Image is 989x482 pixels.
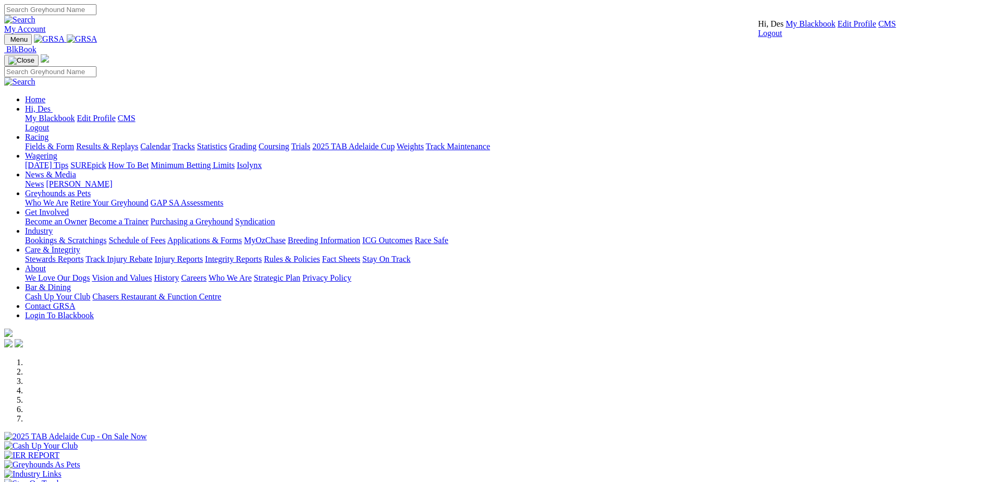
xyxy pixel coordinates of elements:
[235,217,275,226] a: Syndication
[25,114,985,132] div: Hi, Des
[758,19,896,38] div: My Account
[25,217,87,226] a: Become an Owner
[426,142,490,151] a: Track Maintenance
[92,273,152,282] a: Vision and Values
[205,255,262,263] a: Integrity Reports
[25,95,45,104] a: Home
[209,273,252,282] a: Who We Are
[25,236,106,245] a: Bookings & Scratchings
[140,142,170,151] a: Calendar
[10,35,28,43] span: Menu
[108,161,149,170] a: How To Bet
[414,236,448,245] a: Race Safe
[302,273,351,282] a: Privacy Policy
[4,460,80,469] img: Greyhounds As Pets
[25,264,46,273] a: About
[25,273,90,282] a: We Love Our Dogs
[181,273,206,282] a: Careers
[25,292,90,301] a: Cash Up Your Club
[154,255,203,263] a: Injury Reports
[25,142,74,151] a: Fields & Form
[25,255,83,263] a: Stewards Reports
[4,432,147,441] img: 2025 TAB Adelaide Cup - On Sale Now
[229,142,257,151] a: Grading
[25,226,53,235] a: Industry
[362,255,410,263] a: Stay On Track
[25,283,71,292] a: Bar & Dining
[197,142,227,151] a: Statistics
[86,255,152,263] a: Track Injury Rebate
[15,339,23,347] img: twitter.svg
[92,292,221,301] a: Chasers Restaurant & Function Centre
[758,19,784,28] span: Hi, Des
[6,45,36,54] span: BlkBook
[786,19,836,28] a: My Blackbook
[4,4,96,15] input: Search
[25,151,57,160] a: Wagering
[25,292,985,302] div: Bar & Dining
[312,142,395,151] a: 2025 TAB Adelaide Cup
[837,19,876,28] a: Edit Profile
[25,255,985,264] div: Care & Integrity
[25,104,51,113] span: Hi, Des
[70,198,149,207] a: Retire Your Greyhound
[4,34,32,45] button: Toggle navigation
[25,170,76,179] a: News & Media
[151,198,224,207] a: GAP SA Assessments
[4,441,78,451] img: Cash Up Your Club
[4,66,96,77] input: Search
[89,217,149,226] a: Become a Trainer
[25,123,49,132] a: Logout
[259,142,289,151] a: Coursing
[25,161,985,170] div: Wagering
[288,236,360,245] a: Breeding Information
[25,311,94,320] a: Login To Blackbook
[4,25,46,33] a: My Account
[173,142,195,151] a: Tracks
[4,469,62,479] img: Industry Links
[151,161,235,170] a: Minimum Betting Limits
[4,77,35,87] img: Search
[25,104,53,113] a: Hi, Des
[264,255,320,263] a: Rules & Policies
[362,236,412,245] a: ICG Outcomes
[25,245,80,254] a: Care & Integrity
[397,142,424,151] a: Weights
[8,56,34,65] img: Close
[4,55,39,66] button: Toggle navigation
[25,208,69,216] a: Get Involved
[154,273,179,282] a: History
[25,161,68,170] a: [DATE] Tips
[76,142,138,151] a: Results & Replays
[237,161,262,170] a: Isolynx
[244,236,286,245] a: MyOzChase
[25,198,985,208] div: Greyhounds as Pets
[25,198,68,207] a: Who We Are
[25,236,985,245] div: Industry
[4,329,13,337] img: logo-grsa-white.png
[25,142,985,151] div: Racing
[25,179,44,188] a: News
[46,179,112,188] a: [PERSON_NAME]
[758,29,782,38] a: Logout
[25,179,985,189] div: News & Media
[25,114,75,123] a: My Blackbook
[151,217,233,226] a: Purchasing a Greyhound
[108,236,165,245] a: Schedule of Fees
[70,161,106,170] a: SUREpick
[322,255,360,263] a: Fact Sheets
[878,19,896,28] a: CMS
[25,132,48,141] a: Racing
[291,142,310,151] a: Trials
[77,114,116,123] a: Edit Profile
[25,273,985,283] div: About
[25,302,75,310] a: Contact GRSA
[118,114,136,123] a: CMS
[34,34,65,44] img: GRSA
[4,15,35,25] img: Search
[4,45,36,54] a: BlkBook
[25,189,91,198] a: Greyhounds as Pets
[167,236,242,245] a: Applications & Forms
[254,273,300,282] a: Strategic Plan
[4,451,59,460] img: IER REPORT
